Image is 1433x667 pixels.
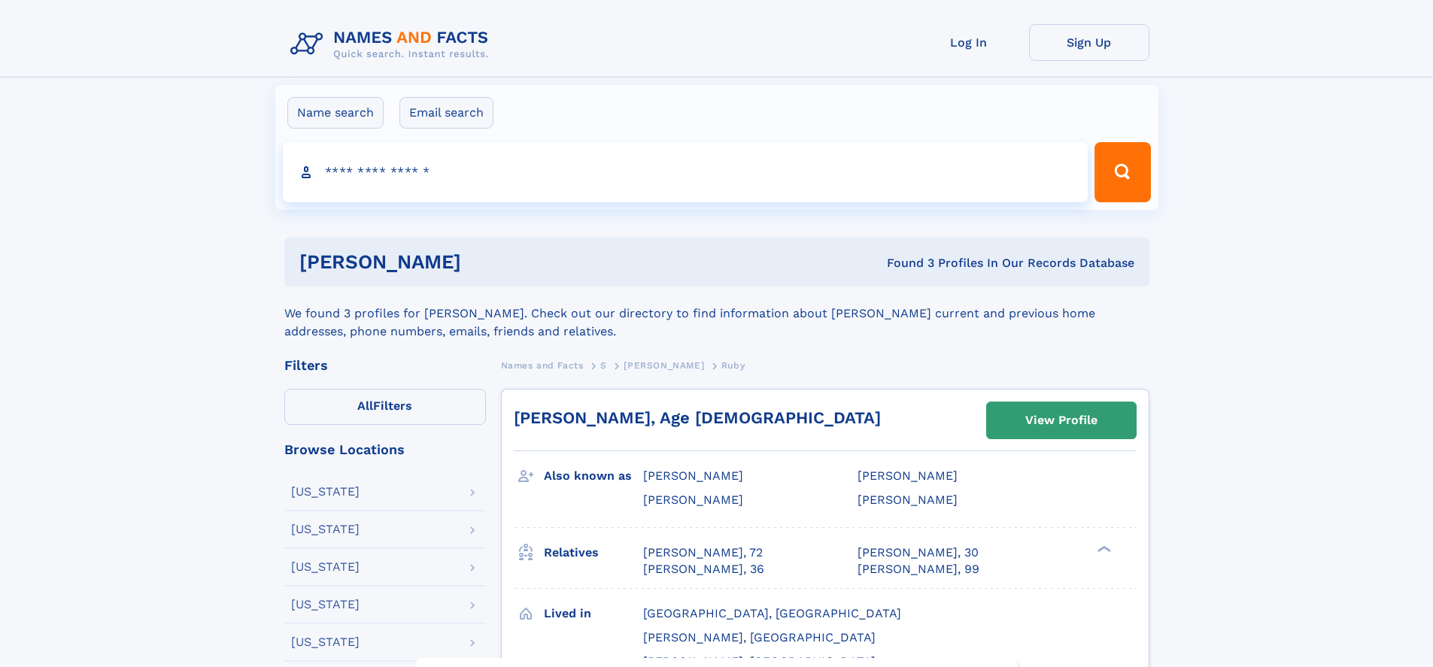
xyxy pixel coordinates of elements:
[287,97,384,129] label: Name search
[858,493,958,507] span: [PERSON_NAME]
[284,443,486,456] div: Browse Locations
[674,255,1134,271] div: Found 3 Profiles In Our Records Database
[514,408,881,427] a: [PERSON_NAME], Age [DEMOGRAPHIC_DATA]
[284,24,501,65] img: Logo Names and Facts
[1094,142,1150,202] button: Search Button
[284,359,486,372] div: Filters
[858,544,979,561] a: [PERSON_NAME], 30
[643,468,743,483] span: [PERSON_NAME]
[643,561,764,578] a: [PERSON_NAME], 36
[544,601,643,626] h3: Lived in
[643,544,763,561] a: [PERSON_NAME], 72
[291,636,360,648] div: [US_STATE]
[1025,403,1098,438] div: View Profile
[858,468,958,483] span: [PERSON_NAME]
[600,360,607,371] span: S
[291,561,360,573] div: [US_STATE]
[299,253,674,271] h1: [PERSON_NAME]
[987,402,1136,438] a: View Profile
[284,389,486,425] label: Filters
[399,97,493,129] label: Email search
[501,356,584,374] a: Names and Facts
[291,523,360,535] div: [US_STATE]
[624,360,704,371] span: [PERSON_NAME]
[721,360,745,371] span: Ruby
[284,287,1149,341] div: We found 3 profiles for [PERSON_NAME]. Check out our directory to find information about [PERSON_...
[283,142,1088,202] input: search input
[643,630,876,644] span: [PERSON_NAME], [GEOGRAPHIC_DATA]
[291,599,360,611] div: [US_STATE]
[909,24,1029,61] a: Log In
[643,606,901,620] span: [GEOGRAPHIC_DATA], [GEOGRAPHIC_DATA]
[1029,24,1149,61] a: Sign Up
[1094,544,1112,553] div: ❯
[624,356,704,374] a: [PERSON_NAME]
[544,463,643,489] h3: Also known as
[544,540,643,565] h3: Relatives
[858,561,979,578] a: [PERSON_NAME], 99
[600,356,607,374] a: S
[643,493,743,507] span: [PERSON_NAME]
[291,486,360,498] div: [US_STATE]
[357,399,373,413] span: All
